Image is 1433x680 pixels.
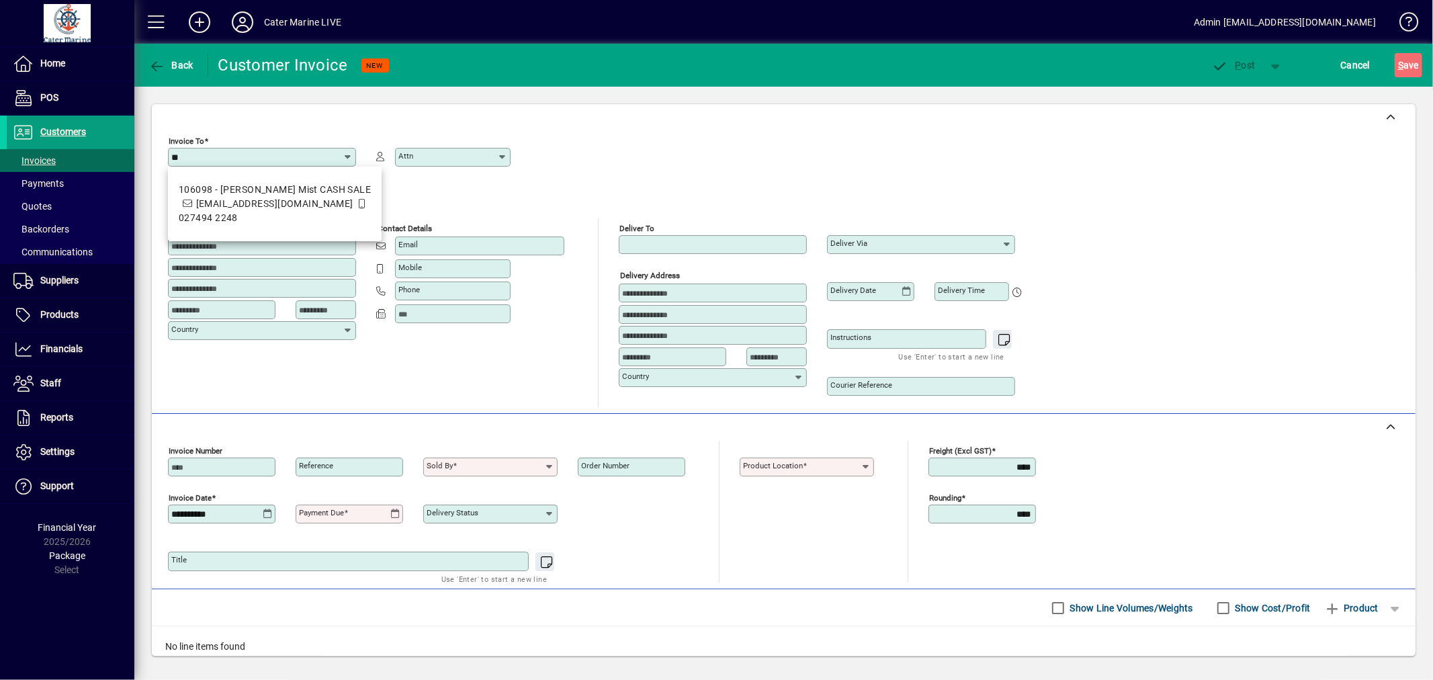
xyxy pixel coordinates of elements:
span: POS [40,92,58,103]
a: Financials [7,333,134,366]
mat-label: Mobile [398,263,422,272]
div: No line items found [152,626,1416,667]
span: ave [1398,54,1419,76]
span: 027494 2248 [179,212,238,223]
mat-hint: Use 'Enter' to start a new line [441,571,547,587]
a: Invoices [7,149,134,172]
button: Save [1395,53,1422,77]
mat-label: Deliver via [830,239,867,248]
mat-label: Phone [398,285,420,294]
a: Staff [7,367,134,400]
button: Product [1317,596,1385,620]
mat-label: Invoice date [169,493,212,503]
span: Back [148,60,193,71]
span: Quotes [13,201,52,212]
mat-label: Email [398,240,418,249]
a: Quotes [7,195,134,218]
span: Products [40,309,79,320]
span: Staff [40,378,61,388]
mat-label: Country [622,372,649,381]
a: Backorders [7,218,134,241]
span: NEW [367,61,384,70]
span: Support [40,480,74,491]
span: Payments [13,178,64,189]
button: Profile [221,10,264,34]
a: Reports [7,401,134,435]
a: Products [7,298,134,332]
span: Communications [13,247,93,257]
mat-label: Delivery date [830,286,876,295]
label: Show Cost/Profit [1233,601,1311,615]
span: P [1235,60,1242,71]
mat-option: 106098 - Marlin Mist CASH SALE [168,172,382,236]
mat-label: Sold by [427,461,453,470]
button: Back [145,53,197,77]
a: Communications [7,241,134,263]
a: Knowledge Base [1389,3,1416,46]
a: Suppliers [7,264,134,298]
div: 106098 - [PERSON_NAME] Mist CASH SALE [179,183,371,197]
span: Financials [40,343,83,354]
span: Invoices [13,155,56,166]
span: Reports [40,412,73,423]
mat-label: Title [171,555,187,564]
mat-label: Payment due [299,508,344,517]
a: Support [7,470,134,503]
mat-label: Instructions [830,333,871,342]
mat-label: Attn [398,151,413,161]
span: Product [1324,597,1379,619]
button: Add [178,10,221,34]
div: Customer Invoice [218,54,348,76]
mat-label: Invoice number [169,446,222,456]
mat-label: Delivery time [938,286,985,295]
mat-label: Order number [581,461,629,470]
span: Customers [40,126,86,137]
span: Financial Year [38,522,97,533]
mat-label: Deliver To [619,224,654,233]
a: POS [7,81,134,115]
app-page-header-button: Back [134,53,208,77]
span: Package [49,550,85,561]
span: ost [1212,60,1256,71]
a: Settings [7,435,134,469]
mat-label: Rounding [929,493,961,503]
span: [EMAIL_ADDRESS][DOMAIN_NAME] [196,198,353,209]
div: Admin [EMAIL_ADDRESS][DOMAIN_NAME] [1194,11,1376,33]
mat-label: Reference [299,461,333,470]
button: Cancel [1338,53,1374,77]
span: S [1398,60,1403,71]
span: Suppliers [40,275,79,286]
span: Backorders [13,224,69,235]
mat-label: Courier Reference [830,380,892,390]
a: Home [7,47,134,81]
mat-hint: Use 'Enter' to start a new line [899,349,1004,364]
button: Post [1205,53,1262,77]
label: Show Line Volumes/Weights [1068,601,1193,615]
mat-label: Delivery status [427,508,478,517]
mat-label: Freight (excl GST) [929,446,992,456]
span: Settings [40,446,75,457]
span: Cancel [1341,54,1371,76]
mat-label: Product location [743,461,803,470]
span: Home [40,58,65,69]
mat-label: Country [171,325,198,334]
div: Cater Marine LIVE [264,11,341,33]
a: Payments [7,172,134,195]
mat-label: Invoice To [169,136,204,146]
